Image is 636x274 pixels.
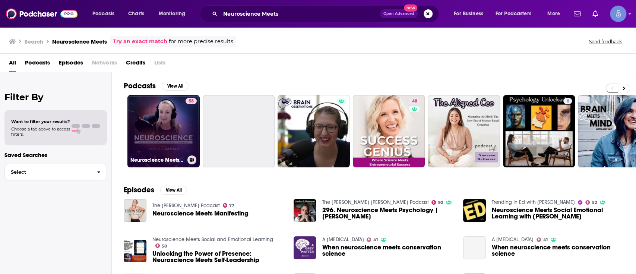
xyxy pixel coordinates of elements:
span: 58 [162,245,167,248]
a: Try an exact match [113,37,167,46]
span: 8 [566,98,569,105]
img: Neuroscience Meets Social Emotional Learning with Andrea Samadi [463,199,486,222]
span: 77 [229,204,234,207]
a: When neuroscience meets conservation science [463,236,486,259]
a: A Grey Matter [492,236,534,243]
a: Credits [126,57,145,72]
button: open menu [449,8,493,20]
button: Send feedback [587,38,624,45]
img: User Profile [610,6,626,22]
img: Podchaser - Follow, Share and Rate Podcasts [6,7,77,21]
button: open menu [154,8,195,20]
span: for more precise results [169,37,233,46]
a: Show notifications dropdown [589,7,601,20]
div: Search podcasts, credits, & more... [207,5,446,22]
button: View All [162,82,189,91]
button: Select [4,164,107,180]
a: Show notifications dropdown [571,7,583,20]
h2: Filter By [4,92,107,103]
span: 48 [412,98,417,105]
img: When neuroscience meets conservation science [294,236,316,259]
h2: Episodes [124,185,154,195]
button: open menu [491,8,542,20]
img: Unlocking the Power of Presence: Neuroscience Meets Self-Leadership [124,240,146,262]
a: 8 [563,98,572,104]
span: Monitoring [159,9,185,19]
button: open menu [542,8,569,20]
span: Charts [128,9,144,19]
a: 58 [186,98,197,104]
span: Networks [92,57,117,72]
a: When neuroscience meets conservation science [492,244,624,257]
h3: Search [25,38,43,45]
a: 48 [353,95,425,167]
a: 77 [223,203,235,208]
a: Neuroscience Meets Social and Emotional Learning [152,236,273,243]
span: 52 [592,201,597,204]
a: 48 [409,98,420,104]
a: 58Neuroscience Meets Social and Emotional Learning [127,95,200,167]
a: 41 [367,237,378,242]
a: 58 [155,243,167,248]
span: Want to filter your results? [11,119,70,124]
span: Neuroscience Meets Social Emotional Learning with [PERSON_NAME] [492,207,624,220]
span: Lists [154,57,165,72]
h2: Podcasts [124,81,156,91]
button: Show profile menu [610,6,626,22]
a: PodcastsView All [124,81,189,91]
a: 41 [537,237,548,242]
a: The Jordan B. Peterson Podcast [322,199,428,205]
button: open menu [87,8,124,20]
a: Podcasts [25,57,50,72]
a: Neuroscience Meets Manifesting [152,210,249,217]
span: Open Advanced [383,12,414,16]
a: Unlocking the Power of Presence: Neuroscience Meets Self-Leadership [152,251,285,263]
a: All [9,57,16,72]
p: Saved Searches [4,151,107,158]
a: 296. Neuroscience Meets Psychology | Dr. Andrew Huberman [322,207,454,220]
a: Episodes [59,57,83,72]
span: 58 [189,98,194,105]
a: 92 [431,200,443,205]
a: 8 [503,95,575,167]
span: Podcasts [92,9,114,19]
span: Choose a tab above to access filters. [11,126,70,137]
span: 41 [543,238,548,242]
h3: Neuroscience Meets [52,38,107,45]
span: For Business [454,9,483,19]
span: For Podcasters [496,9,531,19]
input: Search podcasts, credits, & more... [220,8,380,20]
span: 296. Neuroscience Meets Psychology | [PERSON_NAME] [322,207,454,220]
span: 92 [438,201,443,204]
a: Neuroscience Meets Social Emotional Learning with Andrea Samadi [492,207,624,220]
a: Trending In Ed with Mike Palmer [492,199,575,205]
button: View All [160,186,187,195]
img: 296. Neuroscience Meets Psychology | Dr. Andrew Huberman [294,199,316,222]
a: When neuroscience meets conservation science [322,244,454,257]
a: A Grey Matter [322,236,364,243]
span: Select [5,170,91,174]
span: New [404,4,417,12]
a: The Hilary Silver Podcast [152,202,220,209]
h3: Neuroscience Meets Social and Emotional Learning [130,157,184,163]
a: EpisodesView All [124,185,187,195]
a: 52 [585,200,597,205]
span: More [547,9,560,19]
span: Logged in as Spiral5-G1 [610,6,626,22]
button: Open AdvancedNew [380,9,418,18]
img: Neuroscience Meets Manifesting [124,199,146,222]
